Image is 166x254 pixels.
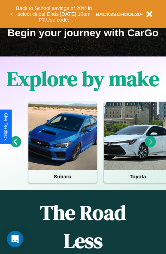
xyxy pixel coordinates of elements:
[7,65,159,93] h1: Explore by make
[7,231,23,247] div: Open Intercom Messenger
[95,11,141,17] b: BACK2SCHOOL20
[28,170,97,183] h4: Subaru
[13,3,95,25] button: Back to School savings of 20% in select cities! Ends [DATE] 10am PT.Use code:
[3,113,8,141] div: Give Feedback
